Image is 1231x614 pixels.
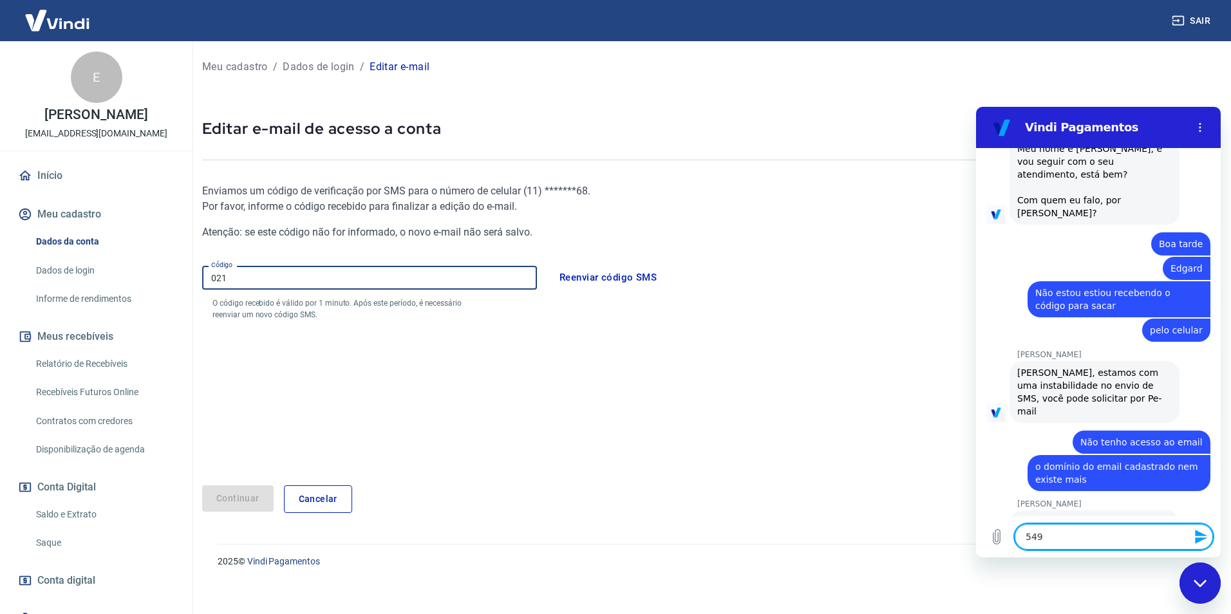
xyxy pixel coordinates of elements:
[212,297,485,321] p: O código recebido é válido por 1 minuto. Após este período, é necessário reenviar um novo código ...
[202,59,268,75] p: Meu cadastro
[15,566,177,595] a: Conta digital
[552,264,664,291] button: Reenviar código SMS
[218,555,1200,568] p: 2025 ©
[71,51,122,103] div: E
[360,59,364,75] p: /
[15,1,99,40] img: Vindi
[247,556,320,566] a: Vindi Pagamentos
[25,127,167,140] p: [EMAIL_ADDRESS][DOMAIN_NAME]
[15,200,177,228] button: Meu cadastro
[15,473,177,501] button: Conta Digital
[31,351,177,377] a: Relatório de Recebíveis
[31,530,177,556] a: Saque
[283,59,355,75] p: Dados de login
[31,228,177,255] a: Dados da conta
[31,408,177,434] a: Contratos com credores
[31,286,177,312] a: Informe de rendimentos
[31,436,177,463] a: Disponibilização de agenda
[284,485,352,513] a: Cancelar
[31,379,177,405] a: Recebíveis Futuros Online
[31,501,177,528] a: Saldo e Extrato
[211,260,232,270] label: Código
[202,183,878,199] p: Enviamos um código de verificação por SMS para o número de celular
[202,225,878,240] p: Atenção: se este código não for informado, o novo e-mail não será salvo.
[15,162,177,190] a: Início
[202,199,878,214] p: Por favor, informe o código recebido para finalizar a edição do e-mail.
[37,572,95,590] span: Conta digital
[976,107,1221,557] iframe: Janela de mensagens
[31,257,177,284] a: Dados de login
[15,322,177,351] button: Meus recebíveis
[202,118,1216,139] p: Editar e-mail de acesso a conta
[44,108,147,122] p: [PERSON_NAME]
[273,59,277,75] p: /
[1169,9,1216,33] button: Sair
[1179,563,1221,604] iframe: Botão para abrir a janela de mensagens, conversa em andamento
[370,59,429,75] p: Editar e-mail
